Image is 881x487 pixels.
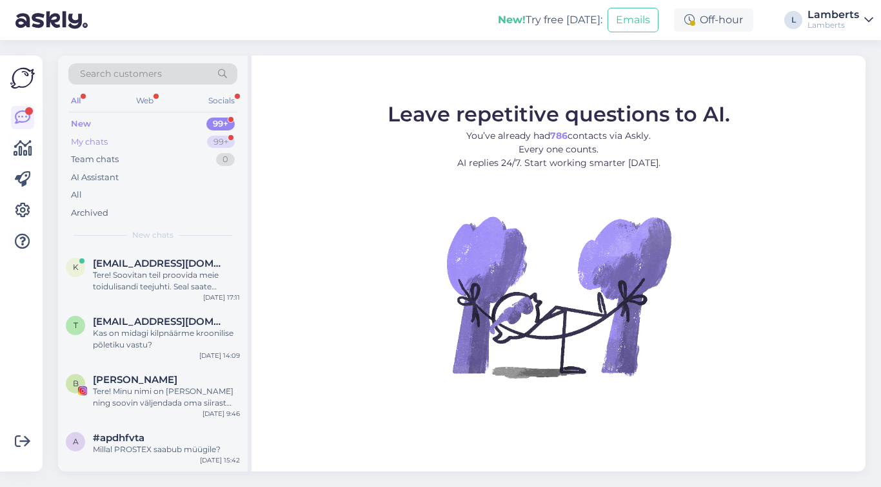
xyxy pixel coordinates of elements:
span: New chats [132,229,173,241]
b: 786 [550,130,568,141]
span: #apdhfvta [93,432,144,444]
div: 99+ [206,118,235,130]
div: 99+ [207,136,235,149]
div: [DATE] 15:42 [200,455,240,465]
div: Web [134,92,156,109]
div: Lamberts [807,20,859,30]
div: All [71,189,82,202]
div: Archived [71,207,108,220]
img: No Chat active [442,180,675,413]
span: Brigita [93,374,177,386]
div: All [68,92,83,109]
span: tiina.pahk@mail.ee [93,316,227,327]
span: kai@lambertseesti.ee [93,258,227,269]
div: My chats [71,136,108,149]
div: [DATE] 14:09 [199,351,240,360]
div: 0 [216,153,235,166]
p: You’ve already had contacts via Askly. Every one counts. AI replies 24/7. Start working smarter [... [388,129,730,170]
div: Kas on midagi kilpnäärme kroonilise põletiku vastu? [93,327,240,351]
div: Try free [DATE]: [498,12,602,28]
span: Leave repetitive questions to AI. [388,101,730,127]
div: New [71,118,91,130]
span: B [73,378,79,388]
div: Tere! Minu nimi on [PERSON_NAME] ning soovin väljendada oma siirast tunnustust teie toodete kvali... [93,386,240,409]
div: Socials [206,92,237,109]
div: L [784,11,802,29]
div: Lamberts [807,10,859,20]
img: Askly Logo [10,66,35,90]
div: Team chats [71,153,119,166]
b: New! [498,14,526,26]
div: Millal PROSTEX saabub müügile? [93,444,240,455]
span: a [73,437,79,446]
div: Off-hour [674,8,753,32]
span: t [74,320,78,330]
button: Emails [608,8,658,32]
a: LambertsLamberts [807,10,873,30]
div: Tere! Soovitan teil proovida meie toidulisandi teejuhti. Seal saate personaalseid soovitusi ja su... [93,269,240,293]
span: k [73,262,79,272]
div: AI Assistant [71,171,119,184]
span: Search customers [80,67,162,81]
div: [DATE] 17:11 [203,293,240,302]
div: [DATE] 9:46 [203,409,240,419]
